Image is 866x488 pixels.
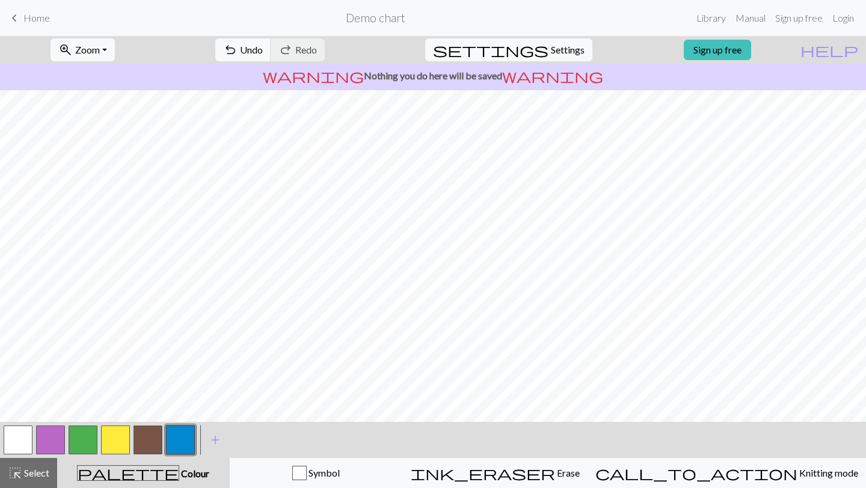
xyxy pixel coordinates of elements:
span: warning [263,67,364,84]
button: Undo [215,38,271,61]
button: Colour [57,458,230,488]
span: keyboard_arrow_left [7,10,22,26]
a: Manual [731,6,770,30]
button: SettingsSettings [425,38,592,61]
span: settings [433,41,548,58]
a: Library [692,6,731,30]
span: Settings [551,43,585,57]
span: Knitting mode [797,467,858,478]
span: undo [223,41,238,58]
span: help [800,41,858,58]
a: Home [7,8,50,28]
span: Select [22,467,49,478]
a: Sign up free [770,6,828,30]
span: Symbol [307,467,340,478]
span: Undo [240,44,263,55]
button: Erase [403,458,588,488]
i: Settings [433,43,548,57]
span: Colour [179,468,209,479]
span: Home [23,12,50,23]
span: zoom_in [58,41,73,58]
span: Zoom [75,44,100,55]
a: Sign up free [684,40,751,60]
button: Knitting mode [588,458,866,488]
a: Login [828,6,859,30]
span: highlight_alt [8,465,22,481]
span: ink_eraser [411,465,555,481]
span: call_to_action [595,465,797,481]
span: warning [502,67,603,84]
button: Zoom [51,38,115,61]
span: palette [78,465,179,481]
span: add [208,432,223,448]
span: Erase [555,467,580,478]
p: Nothing you do here will be saved [5,69,861,83]
button: Symbol [230,458,403,488]
h2: Demo chart [346,11,405,25]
